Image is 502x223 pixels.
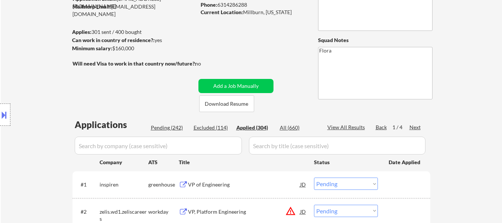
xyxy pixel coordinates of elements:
[201,9,306,16] div: Millburn, [US_STATE]
[376,124,388,131] div: Back
[179,159,307,166] div: Title
[188,208,300,216] div: VP, Platform Engineering
[148,159,179,166] div: ATS
[299,178,307,191] div: JD
[389,159,421,166] div: Date Applied
[201,1,306,9] div: 6314286288
[285,206,296,216] button: warning_amber
[194,124,231,131] div: Excluded (114)
[151,124,188,131] div: Pending (242)
[72,60,196,67] strong: Will need Visa to work in that country now/future?:
[72,29,91,35] strong: Applies:
[100,181,148,188] div: inspiren
[75,137,242,154] input: Search by company (case sensitive)
[195,60,216,67] div: no
[81,181,94,188] div: #1
[72,37,155,43] strong: Can work in country of residence?:
[148,208,179,216] div: workday
[72,36,194,44] div: yes
[148,181,179,188] div: greenhouse
[72,45,196,52] div: $160,000
[280,124,317,131] div: All (660)
[318,36,433,44] div: Squad Notes
[201,9,243,15] strong: Current Location:
[72,3,196,17] div: [EMAIL_ADDRESS][DOMAIN_NAME]
[327,124,367,131] div: View All Results
[409,124,421,131] div: Next
[100,208,148,223] div: zelis.wd1.zeliscareers
[72,28,196,36] div: 301 sent / 400 bought
[201,1,217,8] strong: Phone:
[188,181,300,188] div: VP of Engineering
[236,124,273,131] div: Applied (304)
[199,95,254,112] button: Download Resume
[392,124,409,131] div: 1 / 4
[198,79,273,93] button: Add a Job Manually
[72,3,111,10] strong: Mailslurp Email:
[81,208,94,216] div: #2
[249,137,425,154] input: Search by title (case sensitive)
[314,155,378,169] div: Status
[299,205,307,218] div: JD
[72,45,112,51] strong: Minimum salary:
